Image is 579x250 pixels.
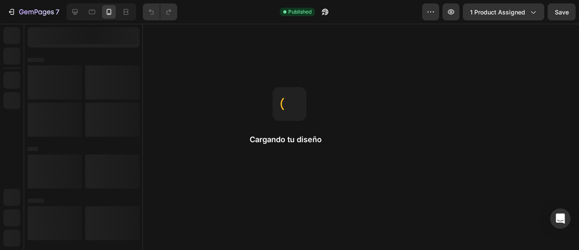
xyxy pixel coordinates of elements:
button: 1 product assigned [463,3,544,20]
button: Save [548,3,576,20]
span: 1 product assigned [470,8,525,17]
div: Undo/Redo [143,3,177,20]
div: Open Intercom Messenger [550,208,571,229]
span: Published [288,8,312,16]
button: 7 [3,3,63,20]
p: 7 [56,7,59,17]
font: Cargando tu diseño [250,135,322,144]
span: Save [555,8,569,16]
